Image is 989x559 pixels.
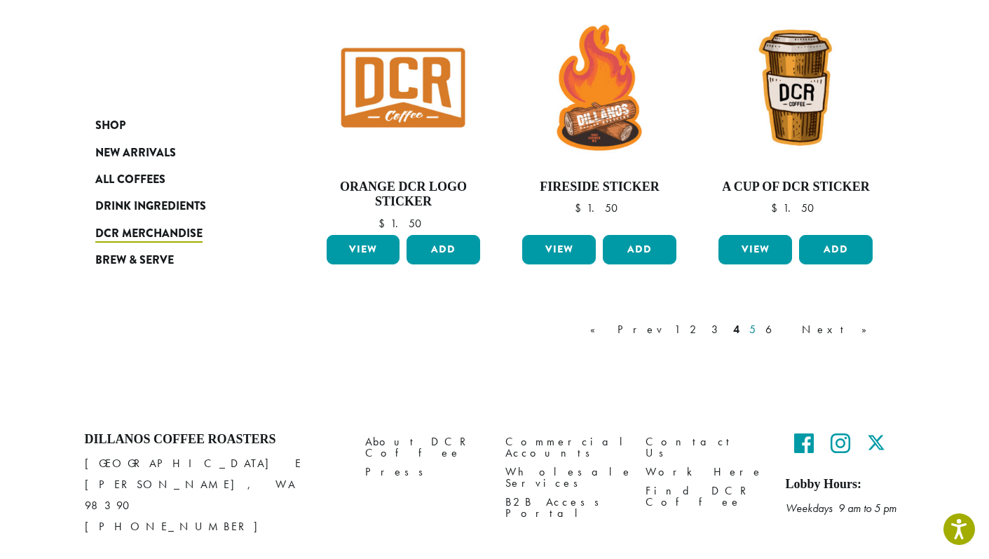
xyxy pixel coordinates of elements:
button: Add [407,235,480,264]
em: Weekdays 9 am to 5 pm [786,501,896,516]
a: New Arrivals [95,139,264,166]
a: Fireside Sticker $1.50 [519,7,680,229]
h4: Fireside Sticker [519,180,680,195]
a: Drink Ingredients [95,193,264,220]
a: Work Here [646,462,765,481]
span: Shop [95,117,125,135]
a: « Prev [587,321,667,338]
a: B2B Access Portal [505,492,625,523]
span: $ [575,201,587,215]
h4: A Cup of DCR Sticker [715,180,876,195]
a: All Coffees [95,166,264,193]
a: 4 [730,321,742,338]
a: 2 [687,321,704,338]
span: Drink Ingredients [95,198,206,215]
bdi: 1.50 [575,201,625,215]
a: 3 [709,321,726,338]
img: Orange-DCR-Logo-Sticker-300x300.jpg [322,7,484,168]
bdi: 1.50 [771,201,821,215]
a: A Cup of DCR Sticker $1.50 [715,7,876,229]
a: Contact Us [646,432,765,462]
a: Orange DCR Logo Sticker $1.50 [323,7,484,229]
a: DCR Merchandise [95,220,264,247]
bdi: 1.50 [378,216,428,231]
span: New Arrivals [95,144,176,162]
a: 6 [763,321,795,338]
span: DCR Merchandise [95,225,203,243]
a: Shop [95,112,264,139]
span: $ [771,201,783,215]
button: Add [799,235,873,264]
span: Brew & Serve [95,252,174,269]
img: A-Cup-of-DCR-Sticker-300x300.jpg [715,7,876,168]
p: [GEOGRAPHIC_DATA] E [PERSON_NAME], WA 98390 [PHONE_NUMBER] [85,453,344,537]
a: Next » [799,321,880,338]
a: Find DCR Coffee [646,481,765,511]
h4: Dillanos Coffee Roasters [85,432,344,447]
a: Commercial Accounts [505,432,625,462]
span: All Coffees [95,171,165,189]
a: View [327,235,400,264]
a: 5 [746,321,758,338]
a: View [522,235,596,264]
a: Wholesale Services [505,462,625,492]
a: Brew & Serve [95,247,264,274]
span: $ [378,216,390,231]
a: View [718,235,792,264]
h5: Lobby Hours: [786,477,905,492]
a: About DCR Coffee [365,432,484,462]
a: 1 [671,321,683,338]
h4: Orange DCR Logo Sticker [323,180,484,210]
img: Fireside-Sticker-300x300.jpg [519,7,680,168]
button: Add [603,235,676,264]
a: Press [365,462,484,481]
